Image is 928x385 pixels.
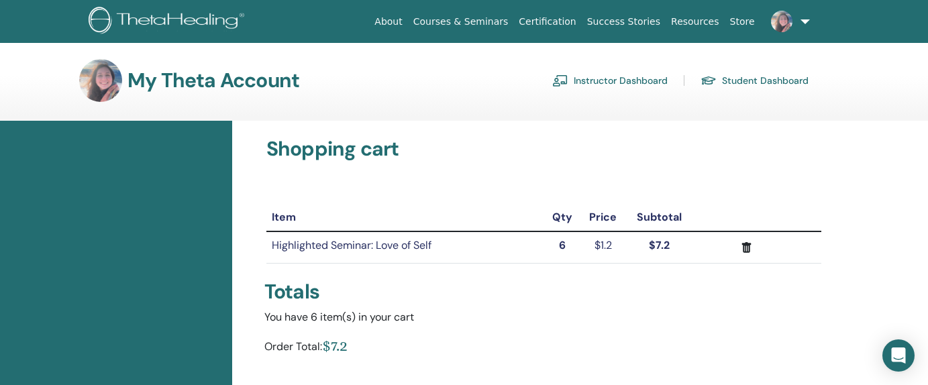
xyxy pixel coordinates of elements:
[582,9,666,34] a: Success Stories
[544,204,580,231] th: Qty
[666,9,725,34] a: Resources
[266,231,544,263] td: Highlighted Seminar: Love of Self
[580,231,626,263] td: $1.2
[626,204,692,231] th: Subtotal
[408,9,514,34] a: Courses & Seminars
[725,9,760,34] a: Store
[513,9,581,34] a: Certification
[771,11,792,32] img: default.jpg
[552,70,668,91] a: Instructor Dashboard
[649,238,670,252] strong: $7.2
[580,204,626,231] th: Price
[89,7,249,37] img: logo.png
[701,70,809,91] a: Student Dashboard
[369,9,407,34] a: About
[552,74,568,87] img: chalkboard-teacher.svg
[266,204,544,231] th: Item
[266,137,821,161] h3: Shopping cart
[322,336,348,355] div: $7.2
[127,68,299,93] h3: My Theta Account
[882,339,915,372] div: Open Intercom Messenger
[264,309,823,325] div: You have 6 item(s) in your cart
[264,336,322,361] div: Order Total:
[559,238,566,252] strong: 6
[701,75,717,87] img: graduation-cap.svg
[79,59,122,102] img: default.jpg
[264,280,823,304] div: Totals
